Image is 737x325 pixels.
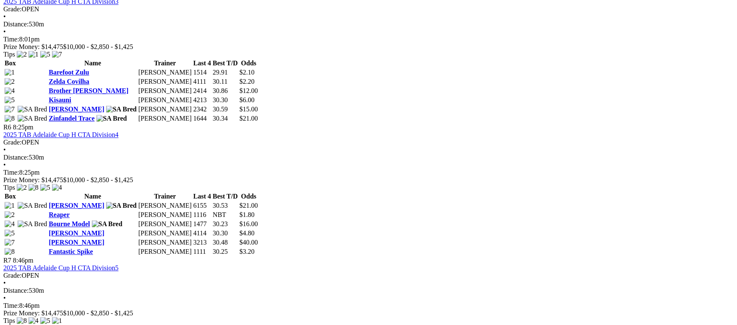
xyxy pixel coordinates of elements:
span: • [3,294,6,302]
th: Last 4 [193,192,211,201]
span: Time: [3,36,19,43]
th: Best T/D [212,192,238,201]
img: 4 [5,87,15,95]
span: Grade: [3,272,22,279]
td: 6155 [193,201,211,210]
span: Box [5,193,16,200]
img: 2 [17,51,27,58]
span: $6.00 [240,96,255,103]
td: 30.48 [212,238,238,247]
span: R7 [3,257,11,264]
div: Prize Money: $14,475 [3,43,734,51]
div: 8:25pm [3,169,734,176]
td: [PERSON_NAME] [138,229,192,237]
th: Trainer [138,59,192,67]
a: 2025 TAB Adelaide Cup H CTA Division5 [3,264,118,271]
img: 8 [5,248,15,255]
div: 530m [3,21,734,28]
span: $10,000 - $2,850 - $1,425 [63,310,133,317]
img: 7 [5,106,15,113]
img: 1 [52,317,62,325]
img: SA Bred [92,220,122,228]
td: [PERSON_NAME] [138,238,192,247]
td: 30.30 [212,96,238,104]
span: $2.20 [240,78,255,85]
td: 1514 [193,68,211,77]
td: 4114 [193,229,211,237]
a: Zinfandel Trace [49,115,94,122]
img: 4 [52,184,62,191]
td: [PERSON_NAME] [138,105,192,113]
th: Odds [239,192,258,201]
span: • [3,146,6,153]
img: 5 [5,96,15,104]
td: [PERSON_NAME] [138,77,192,86]
td: 1644 [193,114,211,123]
a: 2025 TAB Adelaide Cup H CTA Division4 [3,131,118,138]
td: 30.30 [212,229,238,237]
img: 8 [5,115,15,122]
td: 30.86 [212,87,238,95]
a: [PERSON_NAME] [49,230,104,237]
td: 2414 [193,87,211,95]
img: 2 [5,78,15,85]
td: 1116 [193,211,211,219]
td: 1111 [193,248,211,256]
img: 7 [5,239,15,246]
span: • [3,28,6,35]
span: Box [5,59,16,67]
a: [PERSON_NAME] [49,202,104,209]
span: Grade: [3,139,22,146]
span: $21.00 [240,115,258,122]
span: $16.00 [240,220,258,227]
img: 5 [40,317,50,325]
span: Distance: [3,154,29,161]
td: [PERSON_NAME] [138,114,192,123]
img: SA Bred [106,106,137,113]
span: $15.00 [240,106,258,113]
td: [PERSON_NAME] [138,211,192,219]
img: SA Bred [18,106,47,113]
a: Brother [PERSON_NAME] [49,87,128,94]
td: 30.11 [212,77,238,86]
td: 2342 [193,105,211,113]
td: [PERSON_NAME] [138,220,192,228]
td: 3213 [193,238,211,247]
span: $4.80 [240,230,255,237]
div: Prize Money: $14,475 [3,176,734,184]
span: $10,000 - $2,850 - $1,425 [63,43,133,50]
img: SA Bred [96,115,127,122]
span: $12.00 [240,87,258,94]
div: 530m [3,154,734,161]
span: Tips [3,184,15,191]
span: $1.80 [240,211,255,218]
img: 8 [17,317,27,325]
a: [PERSON_NAME] [49,239,104,246]
img: 5 [40,184,50,191]
span: Time: [3,169,19,176]
td: 4213 [193,96,211,104]
th: Odds [239,59,258,67]
td: 4111 [193,77,211,86]
img: 8 [29,184,39,191]
span: Tips [3,317,15,324]
th: Best T/D [212,59,238,67]
a: [PERSON_NAME] [49,106,104,113]
td: 30.53 [212,201,238,210]
img: 2 [17,184,27,191]
span: $10,000 - $2,850 - $1,425 [63,176,133,183]
span: 8:46pm [13,257,34,264]
img: SA Bred [18,115,47,122]
th: Trainer [138,192,192,201]
img: 4 [29,317,39,325]
span: Tips [3,51,15,58]
td: [PERSON_NAME] [138,201,192,210]
div: 530m [3,287,734,294]
a: Barefoot Zulu [49,69,89,76]
span: 8:25pm [13,124,34,131]
td: [PERSON_NAME] [138,248,192,256]
span: $40.00 [240,239,258,246]
td: 30.34 [212,114,238,123]
span: $21.00 [240,202,258,209]
img: 4 [5,220,15,228]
